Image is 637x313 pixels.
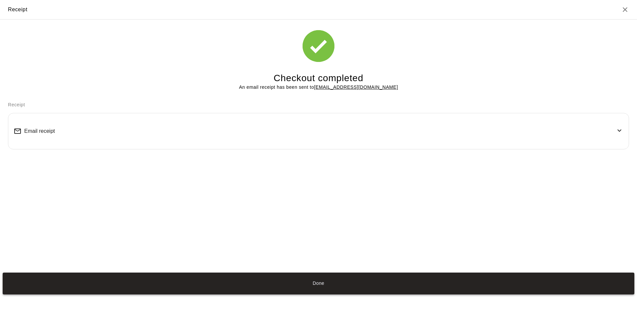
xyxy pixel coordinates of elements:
u: [EMAIL_ADDRESS][DOMAIN_NAME] [314,84,398,90]
div: Receipt [8,5,28,14]
p: Receipt [8,101,629,108]
button: Done [3,273,634,294]
span: Email receipt [24,128,55,134]
p: An email receipt has been sent to [239,84,398,91]
h4: Checkout completed [274,73,363,84]
button: Close [621,6,629,14]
